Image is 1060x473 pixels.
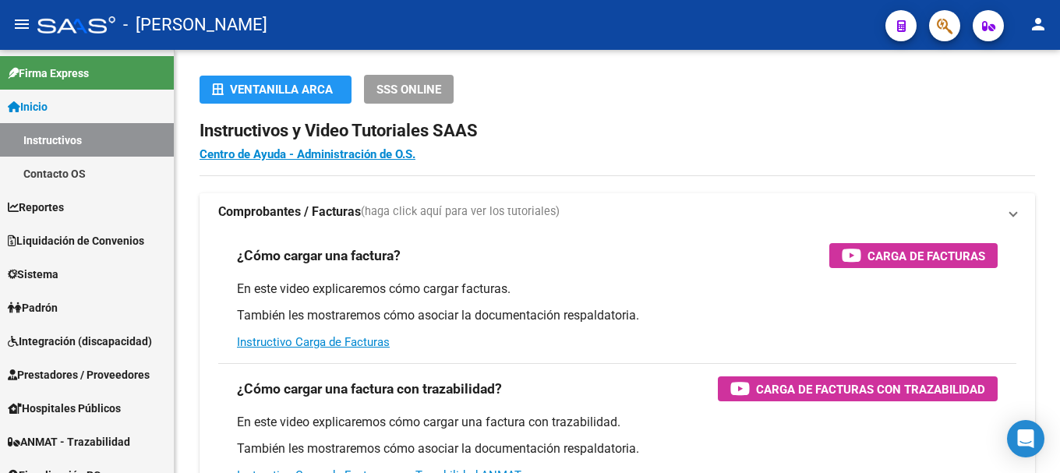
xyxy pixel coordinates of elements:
[364,75,454,104] button: SSS ONLINE
[12,15,31,34] mat-icon: menu
[212,76,339,104] div: Ventanilla ARCA
[361,203,560,221] span: (haga click aquí para ver los tutoriales)
[8,433,130,450] span: ANMAT - Trazabilidad
[200,193,1035,231] mat-expansion-panel-header: Comprobantes / Facturas(haga click aquí para ver los tutoriales)
[237,335,390,349] a: Instructivo Carga de Facturas
[200,116,1035,146] h2: Instructivos y Video Tutoriales SAAS
[237,281,998,298] p: En este video explicaremos cómo cargar facturas.
[867,246,985,266] span: Carga de Facturas
[218,203,361,221] strong: Comprobantes / Facturas
[8,199,64,216] span: Reportes
[200,147,415,161] a: Centro de Ayuda - Administración de O.S.
[237,307,998,324] p: También les mostraremos cómo asociar la documentación respaldatoria.
[1007,420,1044,457] div: Open Intercom Messenger
[756,379,985,399] span: Carga de Facturas con Trazabilidad
[829,243,998,268] button: Carga de Facturas
[8,232,144,249] span: Liquidación de Convenios
[8,299,58,316] span: Padrón
[376,83,441,97] span: SSS ONLINE
[237,378,502,400] h3: ¿Cómo cargar una factura con trazabilidad?
[237,440,998,457] p: También les mostraremos cómo asociar la documentación respaldatoria.
[1029,15,1048,34] mat-icon: person
[200,76,352,104] button: Ventanilla ARCA
[8,98,48,115] span: Inicio
[237,245,401,267] h3: ¿Cómo cargar una factura?
[8,400,121,417] span: Hospitales Públicos
[8,65,89,82] span: Firma Express
[8,266,58,283] span: Sistema
[718,376,998,401] button: Carga de Facturas con Trazabilidad
[8,366,150,383] span: Prestadores / Proveedores
[123,8,267,42] span: - [PERSON_NAME]
[8,333,152,350] span: Integración (discapacidad)
[237,414,998,431] p: En este video explicaremos cómo cargar una factura con trazabilidad.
